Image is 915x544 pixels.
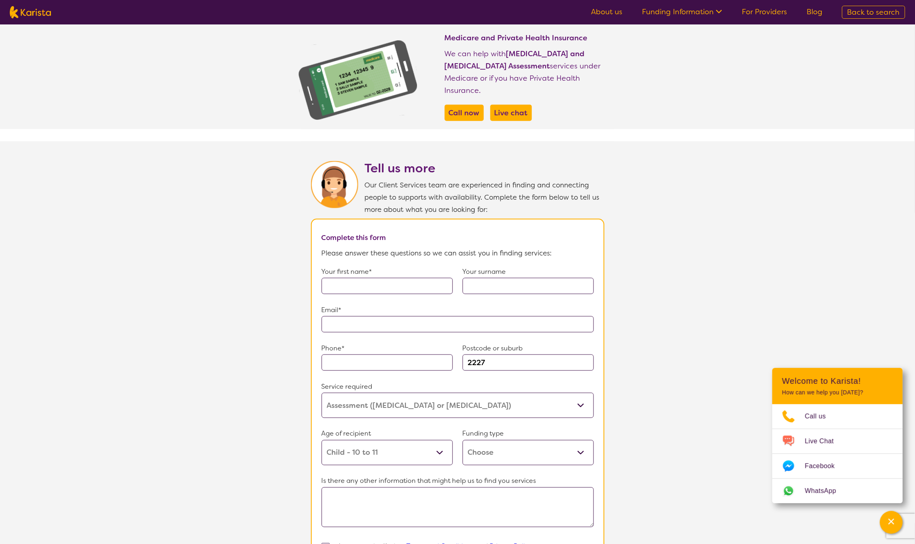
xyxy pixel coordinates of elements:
a: For Providers [742,7,787,17]
img: Find NDIS and Disability services and providers [297,40,419,121]
p: Your surname [463,266,594,278]
p: Service required [322,381,594,393]
span: Live Chat [805,435,844,447]
a: Call now [447,107,482,119]
b: [MEDICAL_DATA] and [MEDICAL_DATA] Assessment [445,49,585,71]
p: Please answer these questions so we can assist you in finding services: [322,247,594,259]
a: Live chat [492,107,530,119]
a: Back to search [842,6,905,19]
p: Postcode or suburb [463,342,594,355]
p: Funding type [463,428,594,440]
a: Blog [807,7,822,17]
p: How can we help you [DATE]? [782,389,893,396]
a: Funding Information [642,7,722,17]
p: We can help with services under Medicare or if you have Private Health Insurance. [445,48,604,97]
ul: Choose channel [772,404,903,503]
h2: Welcome to Karista! [782,376,893,386]
h4: Medicare and Private Health Insurance [445,33,604,43]
p: Is there any other information that might help us to find you services [322,475,594,487]
a: About us [591,7,622,17]
b: Complete this form [322,233,386,242]
p: Our Client Services team are experienced in finding and connecting people to supports with availa... [365,179,604,216]
div: Channel Menu [772,368,903,503]
h2: Tell us more [365,161,604,176]
b: Live chat [494,108,528,118]
span: WhatsApp [805,485,846,497]
p: Email* [322,304,594,316]
p: Your first name* [322,266,453,278]
span: Back to search [847,7,900,17]
p: Phone* [322,342,453,355]
p: Age of recipient [322,428,453,440]
b: Call now [449,108,480,118]
img: Karista logo [10,6,51,18]
span: Facebook [805,460,844,472]
img: Karista Client Service [311,161,358,208]
span: Call us [805,410,836,423]
button: Channel Menu [880,511,903,534]
a: Web link opens in a new tab. [772,479,903,503]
